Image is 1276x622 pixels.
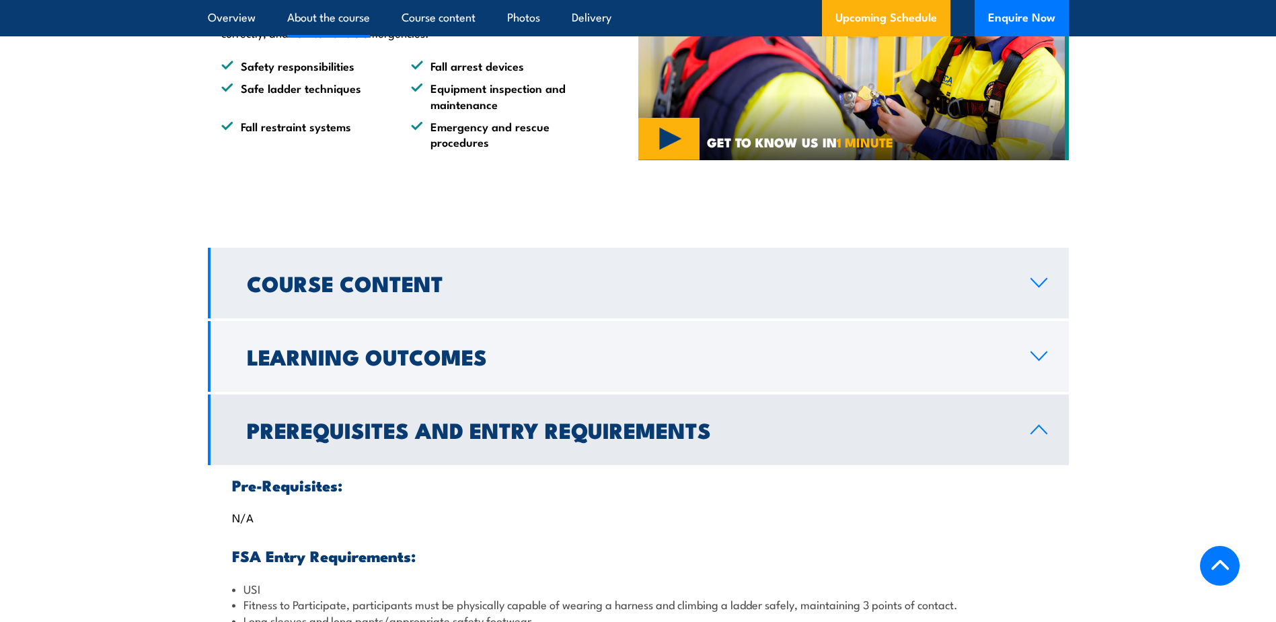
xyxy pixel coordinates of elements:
a: Learning Outcomes [208,321,1069,392]
p: N/A [232,510,1045,524]
h2: Prerequisites and Entry Requirements [247,420,1009,439]
li: USI [232,581,1045,596]
a: Course Content [208,248,1069,318]
h2: Course Content [247,273,1009,292]
span: GET TO KNOW US IN [707,136,893,148]
h3: Pre-Requisites: [232,477,1045,493]
h2: Learning Outcomes [247,347,1009,366]
li: Fall arrest devices [411,58,576,73]
li: Safe ladder techniques [221,80,387,112]
li: Emergency and rescue procedures [411,118,576,150]
li: Safety responsibilities [221,58,387,73]
li: Fitness to Participate, participants must be physically capable of wearing a harness and climbing... [232,596,1045,612]
strong: 1 MINUTE [837,132,893,151]
li: Equipment inspection and maintenance [411,80,576,112]
h3: FSA Entry Requirements: [232,548,1045,563]
li: Fall restraint systems [221,118,387,150]
a: Prerequisites and Entry Requirements [208,394,1069,465]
